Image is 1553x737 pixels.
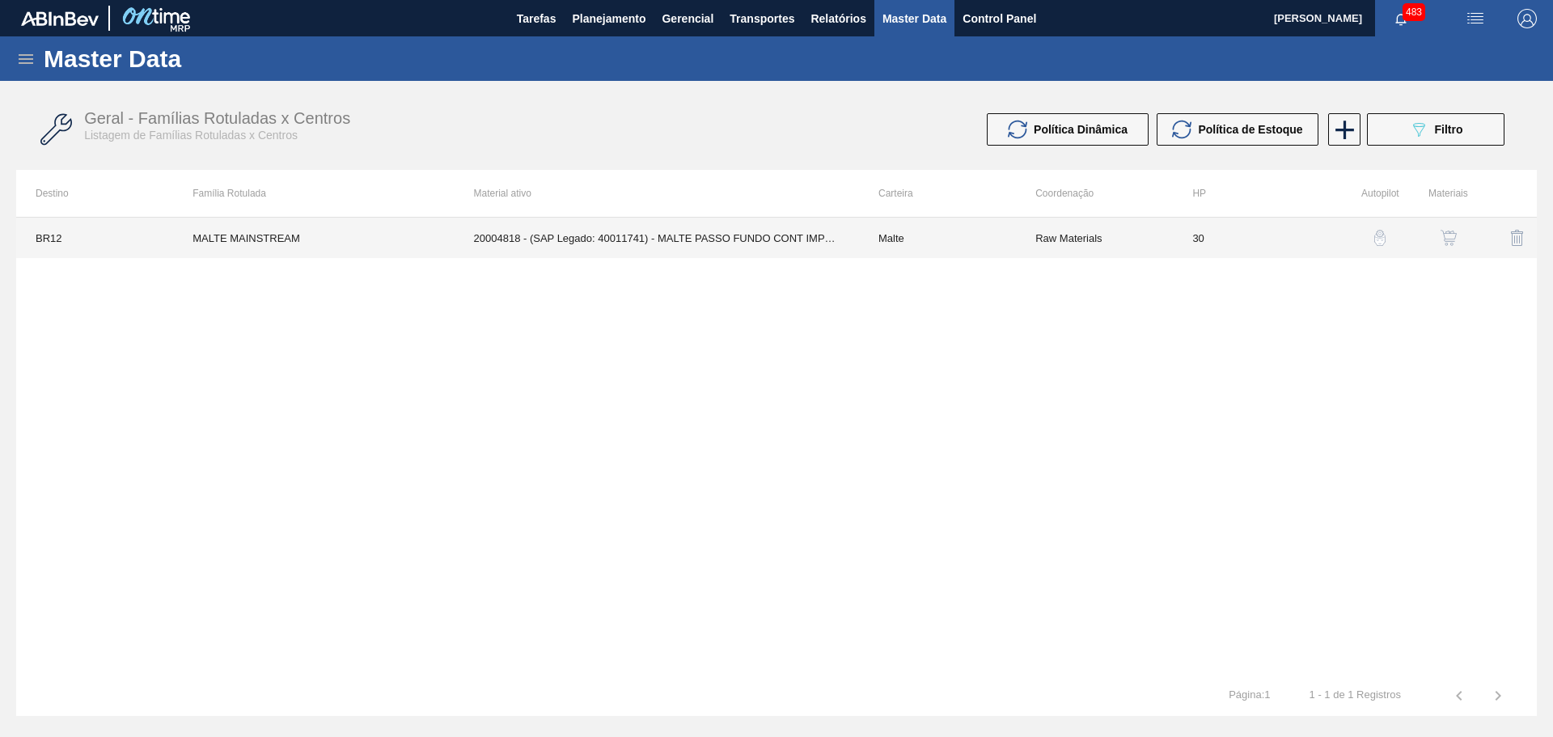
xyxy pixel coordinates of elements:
[1466,9,1485,28] img: userActions
[1441,230,1457,246] img: shopping-cart-icon
[173,170,454,217] th: Família Rotulada
[1198,123,1302,136] span: Política de Estoque
[1360,218,1399,257] button: auto-pilot-icon
[1016,218,1173,258] td: Raw Materials
[1508,228,1527,248] img: delete-icon
[882,9,946,28] span: Master Data
[1016,170,1173,217] th: Coordenação
[1359,113,1513,146] div: Filtrar Família Rotulada x Centro
[1173,170,1330,217] th: HP
[963,9,1036,28] span: Control Panel
[1367,113,1504,146] button: Filtro
[1498,218,1537,257] button: delete-icon
[1407,218,1468,257] div: Ver Materiais
[455,218,859,258] td: 20004818 - (SAP Legado: 40011741) - MALTE PASSO FUNDO CONT IMPORT SUP 40%
[859,170,1016,217] th: Carteira
[1435,123,1463,136] span: Filtro
[1157,113,1327,146] div: Atualizar Política de Estoque em Massa
[572,9,645,28] span: Planejamento
[1290,676,1420,701] td: 1 - 1 de 1 Registros
[1034,123,1128,136] span: Política Dinâmica
[84,129,298,142] span: Listagem de Famílias Rotuladas x Centros
[859,218,1016,258] td: Malte
[987,113,1149,146] button: Política Dinâmica
[21,11,99,26] img: TNhmsLtSVTkK8tSr43FrP2fwEKptu5GPRR3wAAAABJRU5ErkJggg==
[1173,218,1330,258] td: 30
[517,9,556,28] span: Tarefas
[1339,218,1399,257] div: Configuração Auto Pilot
[1517,9,1537,28] img: Logout
[44,49,331,68] h1: Master Data
[173,218,454,258] td: MALTE MAINSTREAM
[1331,170,1399,217] th: Autopilot
[16,218,173,258] td: BR12
[1327,113,1359,146] div: Nova Família Rotulada x Centro
[84,109,350,127] span: Geral - Famílias Rotuladas x Centros
[1429,218,1468,257] button: shopping-cart-icon
[1372,230,1388,246] img: auto-pilot-icon
[1399,170,1468,217] th: Materiais
[730,9,794,28] span: Transportes
[1157,113,1318,146] button: Política de Estoque
[1375,7,1427,30] button: Notificações
[1403,3,1425,21] span: 483
[455,170,859,217] th: Material ativo
[987,113,1157,146] div: Atualizar Política Dinâmica
[1476,218,1537,257] div: Excluir Família Rotulada X Centro
[16,170,173,217] th: Destino
[810,9,865,28] span: Relatórios
[662,9,713,28] span: Gerencial
[1209,676,1289,701] td: Página : 1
